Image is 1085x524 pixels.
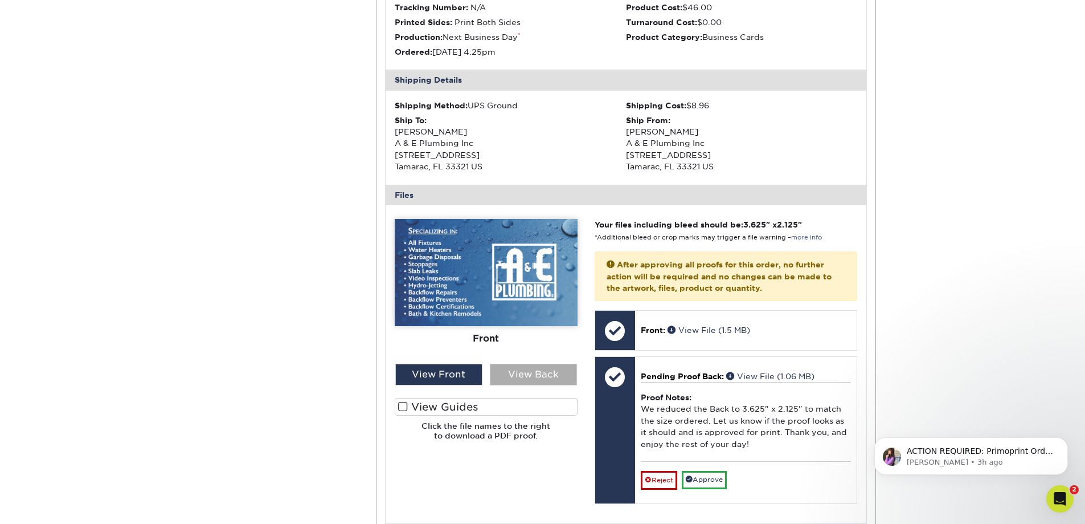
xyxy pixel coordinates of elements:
[641,326,665,335] span: Front:
[395,101,468,110] strong: Shipping Method:
[726,372,814,381] a: View File (1.06 MB)
[395,3,468,12] strong: Tracking Number:
[626,116,670,125] strong: Ship From:
[395,326,578,351] div: Front
[641,471,677,489] a: Reject
[626,17,857,28] li: $0.00
[595,220,802,229] strong: Your files including bleed should be: " x "
[626,31,857,43] li: Business Cards
[595,234,822,241] small: *Additional bleed or crop marks may trigger a file warning –
[641,372,724,381] span: Pending Proof Back:
[395,46,626,58] li: [DATE] 4:25pm
[455,18,521,27] span: Print Both Sides
[1070,485,1079,494] span: 2
[626,2,857,13] li: $46.00
[791,234,822,241] a: more info
[395,398,578,416] label: View Guides
[626,18,697,27] strong: Turnaround Cost:
[641,393,691,402] strong: Proof Notes:
[470,3,486,12] span: N/A
[1046,485,1074,513] iframe: Intercom live chat
[395,33,443,42] strong: Production:
[857,413,1085,493] iframe: Intercom notifications message
[386,70,866,90] div: Shipping Details
[395,18,452,27] strong: Printed Sides:
[50,44,196,54] p: Message from Erica, sent 3h ago
[626,101,686,110] strong: Shipping Cost:
[395,100,626,111] div: UPS Ground
[50,33,196,291] span: ACTION REQUIRED: Primoprint Order 25102-42510-45502 Thank you for placing your print order with P...
[395,364,482,385] div: View Front
[668,326,750,335] a: View File (1.5 MB)
[777,220,798,229] span: 2.125
[743,220,766,229] span: 3.625
[490,364,577,385] div: View Back
[682,471,727,489] a: Approve
[607,260,832,293] strong: After approving all proofs for this order, no further action will be required and no changes can ...
[626,3,682,12] strong: Product Cost:
[626,33,702,42] strong: Product Category:
[395,115,626,173] div: [PERSON_NAME] A & E Plumbing Inc [STREET_ADDRESS] Tamarac, FL 33321 US
[641,382,851,461] div: We reduced the Back to 3.625" x 2.125" to match the size ordered. Let us know if the proof looks ...
[395,47,432,56] strong: Ordered:
[386,185,866,205] div: Files
[626,115,857,173] div: [PERSON_NAME] A & E Plumbing Inc [STREET_ADDRESS] Tamarac, FL 33321 US
[395,421,578,449] h6: Click the file names to the right to download a PDF proof.
[626,100,857,111] div: $8.96
[395,31,626,43] li: Next Business Day
[395,116,427,125] strong: Ship To:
